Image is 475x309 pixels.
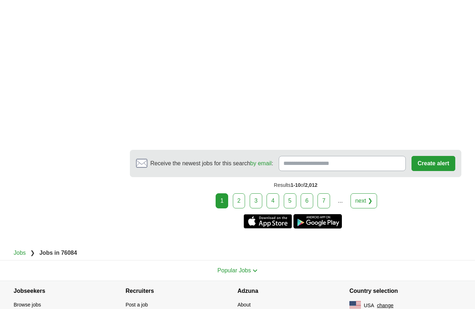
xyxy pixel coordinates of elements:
span: Popular Jobs [217,267,251,273]
a: 4 [267,193,279,208]
a: 6 [301,193,313,208]
strong: Jobs in 76084 [39,250,77,256]
a: next ❯ [351,193,377,208]
h4: Country selection [349,281,461,301]
a: Jobs [14,250,26,256]
span: ❯ [30,250,35,256]
a: Browse jobs [14,302,41,308]
span: 2,012 [305,182,318,188]
a: 3 [250,193,262,208]
span: 1-10 [291,182,301,188]
div: ... [333,194,348,208]
a: Post a job [126,302,148,308]
span: Receive the newest jobs for this search : [150,159,273,168]
a: About [237,302,251,308]
a: by email [250,160,272,166]
img: toggle icon [253,269,258,272]
a: 7 [318,193,330,208]
div: 1 [216,193,228,208]
a: Get the Android app [293,214,342,229]
a: 5 [284,193,296,208]
a: 2 [233,193,245,208]
div: Results of [130,177,461,193]
a: Get the iPhone app [244,214,292,229]
button: Create alert [411,156,455,171]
